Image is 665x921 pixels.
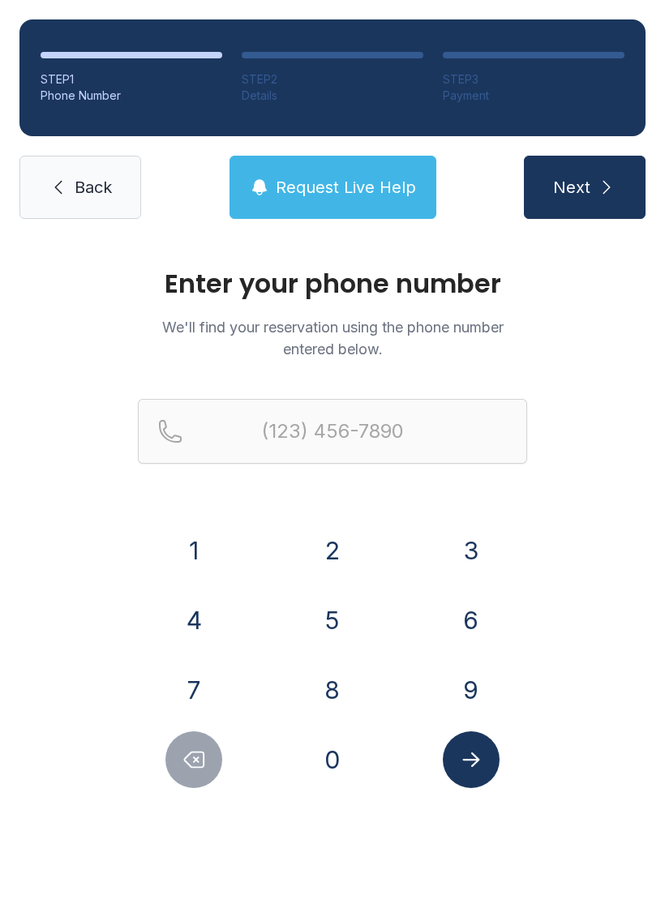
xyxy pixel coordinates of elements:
[41,71,222,88] div: STEP 1
[304,592,361,649] button: 5
[242,71,423,88] div: STEP 2
[304,662,361,718] button: 8
[41,88,222,104] div: Phone Number
[165,731,222,788] button: Delete number
[443,592,500,649] button: 6
[165,592,222,649] button: 4
[443,88,624,104] div: Payment
[165,522,222,579] button: 1
[242,88,423,104] div: Details
[443,662,500,718] button: 9
[276,176,416,199] span: Request Live Help
[443,522,500,579] button: 3
[165,662,222,718] button: 7
[75,176,112,199] span: Back
[138,271,527,297] h1: Enter your phone number
[138,399,527,464] input: Reservation phone number
[443,731,500,788] button: Submit lookup form
[138,316,527,360] p: We'll find your reservation using the phone number entered below.
[304,522,361,579] button: 2
[553,176,590,199] span: Next
[304,731,361,788] button: 0
[443,71,624,88] div: STEP 3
